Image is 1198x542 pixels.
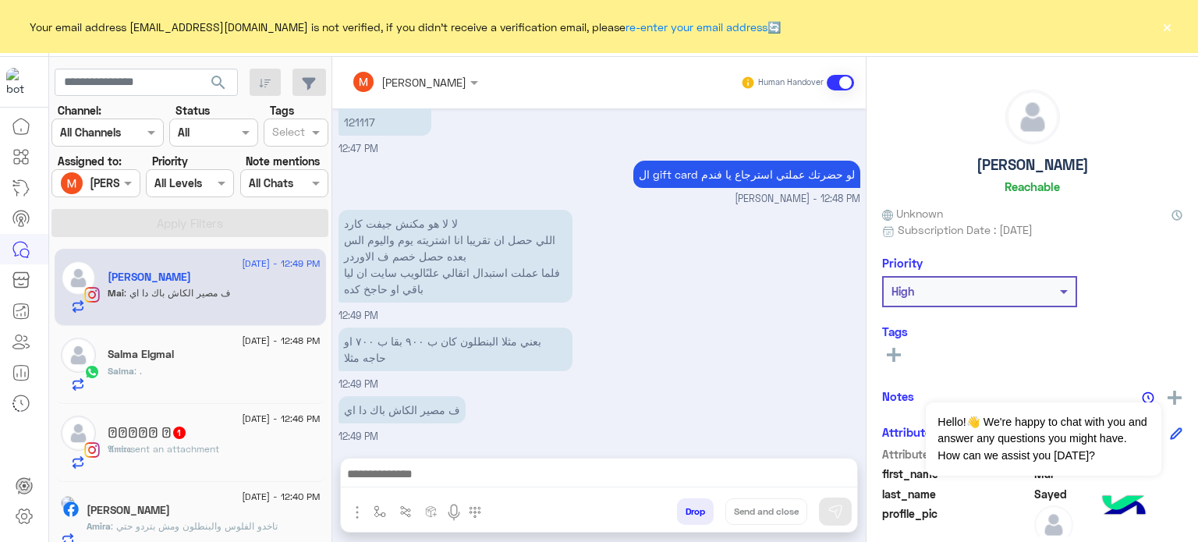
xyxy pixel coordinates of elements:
span: 12:47 PM [338,143,378,154]
span: 12:49 PM [338,310,378,321]
label: Priority [152,153,188,169]
span: first_name [882,466,1031,482]
span: [PERSON_NAME] - 12:48 PM [735,192,860,207]
span: [DATE] - 12:46 PM [242,412,320,426]
img: Instagram [84,287,100,303]
button: select flow [367,498,393,524]
img: Instagram [84,442,100,458]
img: Facebook [63,501,79,517]
span: 𝔄𝔪𝔦𝔯𝔞 [108,443,130,455]
h5: Mai Sayed [108,271,191,284]
button: search [200,69,238,102]
small: Human Handover [758,76,824,89]
img: picture [61,496,75,510]
img: send attachment [348,503,367,522]
span: Subscription Date : [DATE] [898,221,1033,238]
label: Assigned to: [58,153,122,169]
a: re-enter your email address [626,20,767,34]
label: Tags [270,102,294,119]
span: . [134,365,142,377]
img: defaultAdmin.png [1006,90,1059,143]
img: make a call [469,506,481,519]
span: Sayed [1034,486,1183,502]
span: last_name [882,486,1031,502]
span: [DATE] - 12:49 PM [242,257,320,271]
button: Send and close [725,498,807,525]
h5: [PERSON_NAME] [976,156,1089,174]
img: 919860931428189 [6,68,34,96]
span: Unknown [882,205,943,221]
h5: Salma Elgmal [108,348,174,361]
button: Drop [677,498,714,525]
img: defaultAdmin.png [61,260,96,296]
span: Amira [87,520,111,532]
span: [DATE] - 12:48 PM [242,334,320,348]
h6: Reachable [1005,179,1060,193]
img: defaultAdmin.png [61,338,96,373]
img: WhatsApp [84,364,100,380]
img: send message [828,504,843,519]
span: ف مصير الكاش باك دا اي [124,287,230,299]
span: 12:49 PM [338,430,378,442]
img: defaultAdmin.png [61,416,96,451]
p: 17/8/2025, 12:48 PM [633,161,860,188]
span: Attribute Name [882,446,1031,462]
button: Apply Filters [51,209,328,237]
img: hulul-logo.png [1097,480,1151,534]
label: Note mentions [246,153,320,169]
img: add [1168,391,1182,405]
button: Trigger scenario [393,498,419,524]
img: create order [425,505,438,518]
button: create order [419,498,445,524]
span: 12:49 PM [338,378,378,390]
h6: Tags [882,324,1182,338]
img: send voice note [445,503,463,522]
span: Hello!👋 We're happy to chat with you and answer any questions you might have. How can we assist y... [926,402,1161,476]
h6: Notes [882,389,914,403]
p: 17/8/2025, 12:49 PM [338,328,572,371]
span: search [209,73,228,92]
span: sent an attachment [130,443,219,455]
span: [DATE] - 12:40 PM [242,490,320,504]
span: تاخدو الفلوس والبنطلون ومش بتردو حتي [111,520,278,532]
label: Status [175,102,210,119]
label: Channel: [58,102,101,119]
h6: Priority [882,256,923,270]
img: ACg8ocLGW7_pVBsNxKOb5fUWmw7xcHXwEWevQ29UkHJiLExJie2bMw=s96-c [61,172,83,194]
span: Your email address [EMAIL_ADDRESS][DOMAIN_NAME] is not verified, if you didn't receive a verifica... [30,19,781,35]
span: Salma [108,365,134,377]
div: Select [270,123,305,143]
h6: Attributes [882,425,937,439]
img: Trigger scenario [399,505,412,518]
button: × [1159,19,1175,34]
p: 17/8/2025, 12:49 PM [338,210,572,303]
span: 1 [173,427,186,439]
span: Mai [108,287,124,299]
img: select flow [374,505,386,518]
h5: Amira Magdy [87,504,170,517]
h5: 𝔄𝔪𝔦𝔯𝔞 𓂀 [108,426,187,439]
span: profile_pic [882,505,1031,541]
p: 17/8/2025, 12:49 PM [338,396,466,423]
